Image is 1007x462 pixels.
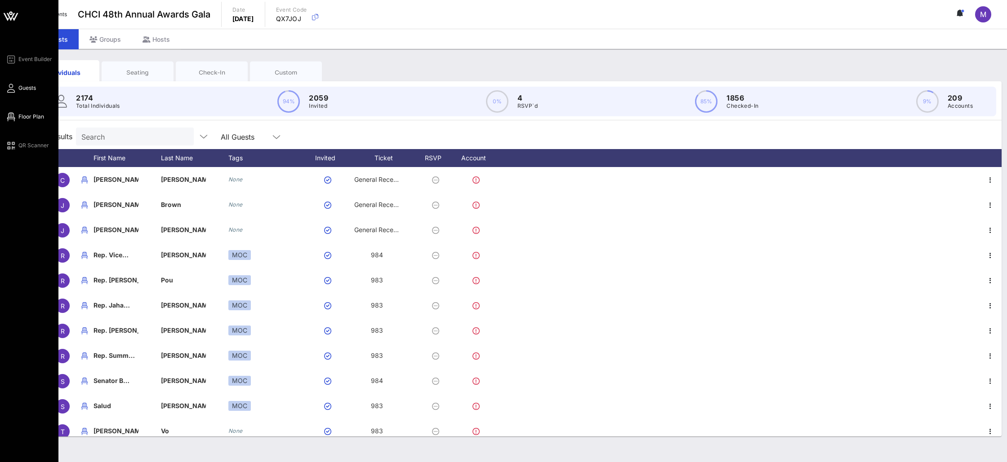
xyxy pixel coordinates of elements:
[371,352,383,359] span: 983
[161,268,206,293] p: Pou
[228,176,243,183] i: None
[76,92,120,103] p: 2174
[61,277,65,285] span: R
[78,8,210,21] span: CHCI 48th Annual Awards Gala
[232,14,254,23] p: [DATE]
[18,113,44,121] span: Floor Plan
[161,149,228,167] div: Last Name
[371,251,383,259] span: 984
[61,252,65,260] span: R
[948,101,973,110] p: Accounts
[183,68,241,77] div: Check-In
[5,83,36,93] a: Guests
[76,101,120,110] p: Total Individuals
[61,202,64,209] span: J
[61,327,65,335] span: R
[232,5,254,14] p: Date
[161,343,206,368] p: [PERSON_NAME]
[61,227,64,234] span: J
[5,140,49,151] a: QR Scanner
[215,128,287,145] div: All Guests
[94,268,138,293] p: Rep. [PERSON_NAME]…
[108,68,167,77] div: Seating
[79,29,132,49] div: Groups
[980,10,986,19] span: M
[18,55,52,63] span: Event Builder
[354,226,408,233] span: General Reception
[5,111,44,122] a: Floor Plan
[228,326,251,335] div: MOC
[371,427,383,435] span: 983
[257,68,315,77] div: Custom
[132,29,181,49] div: Hosts
[228,226,243,233] i: None
[18,84,36,92] span: Guests
[309,101,328,110] p: Invited
[61,403,65,410] span: S
[94,167,138,192] p: [PERSON_NAME]
[517,92,538,103] p: 4
[61,302,65,310] span: R
[61,378,65,385] span: S
[94,368,138,393] p: Senator B…
[228,351,251,361] div: MOC
[305,149,354,167] div: Invited
[309,92,328,103] p: 2059
[726,92,758,103] p: 1856
[517,101,538,110] p: RSVP`d
[228,401,251,411] div: MOC
[726,101,758,110] p: Checked-In
[371,402,383,409] span: 983
[161,318,206,343] p: [PERSON_NAME]
[371,326,383,334] span: 983
[354,149,422,167] div: Ticket
[94,418,138,444] p: [PERSON_NAME]
[5,54,52,65] a: Event Builder
[354,201,408,208] span: General Reception
[228,300,251,310] div: MOC
[228,250,251,260] div: MOC
[228,201,243,208] i: None
[34,68,93,77] div: Individuals
[975,6,991,22] div: M
[371,276,383,284] span: 983
[371,301,383,309] span: 983
[94,393,138,418] p: Salud
[221,133,254,141] div: All Guests
[453,149,503,167] div: Account
[161,192,206,217] p: Brown
[18,141,49,150] span: QR Scanner
[161,167,206,192] p: [PERSON_NAME]
[276,5,307,14] p: Event Code
[161,418,206,444] p: Vo
[94,149,161,167] div: First Name
[61,352,65,360] span: R
[354,176,408,183] span: General Reception
[94,217,138,242] p: [PERSON_NAME]
[161,293,206,318] p: [PERSON_NAME]
[228,376,251,386] div: MOC
[371,377,383,384] span: 984
[276,14,307,23] p: QX7JOJ
[228,275,251,285] div: MOC
[94,343,138,368] p: Rep. Summ…
[161,368,206,393] p: [PERSON_NAME]
[94,318,138,343] p: Rep. [PERSON_NAME]…
[422,149,453,167] div: RSVP
[94,192,138,217] p: [PERSON_NAME]
[228,427,243,434] i: None
[948,92,973,103] p: 209
[94,242,138,268] p: Rep. Vice…
[161,217,206,242] p: [PERSON_NAME]
[161,242,206,268] p: [PERSON_NAME]
[228,149,305,167] div: Tags
[94,293,138,318] p: Rep. Jaha…
[61,428,65,436] span: T
[60,176,65,184] span: C
[161,393,206,418] p: [PERSON_NAME]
